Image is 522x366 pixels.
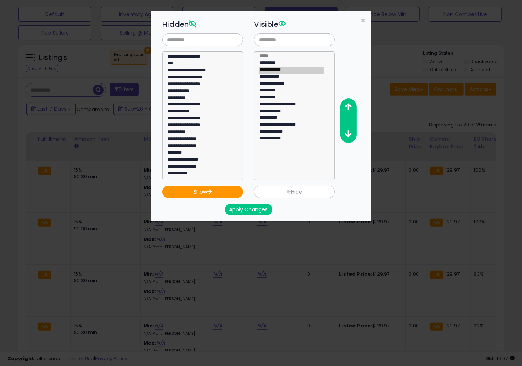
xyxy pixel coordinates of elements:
[254,186,335,198] button: Hide
[225,204,272,215] button: Apply Changes
[162,186,243,198] button: Show
[162,19,243,30] h3: Hidden
[360,15,365,26] span: ×
[254,19,335,30] h3: Visible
